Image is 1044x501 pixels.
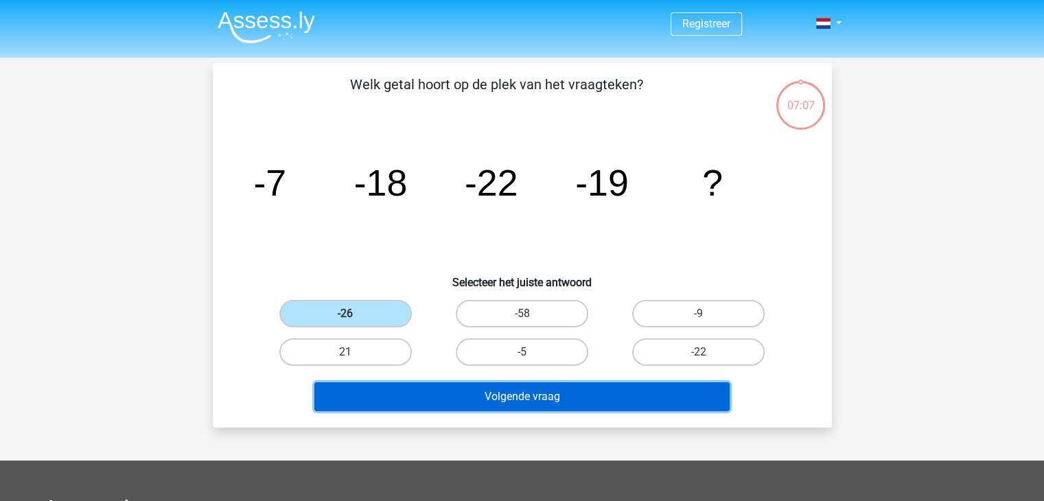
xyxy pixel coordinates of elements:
[775,80,826,114] div: 07:07
[702,162,723,203] tspan: ?
[464,162,518,203] tspan: -22
[235,74,758,115] p: Welk getal hoort op de plek van het vraagteken?
[632,338,765,366] label: -22
[682,17,730,30] a: Registreer
[279,300,412,327] label: -26
[575,162,629,203] tspan: -19
[456,338,588,366] label: -5
[353,162,407,203] tspan: -18
[632,300,765,327] label: -9
[253,162,286,203] tspan: -7
[218,11,315,43] img: Assessly
[235,265,810,289] h6: Selecteer het juiste antwoord
[314,382,730,411] button: Volgende vraag
[279,338,412,366] label: 21
[456,300,588,327] label: -58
